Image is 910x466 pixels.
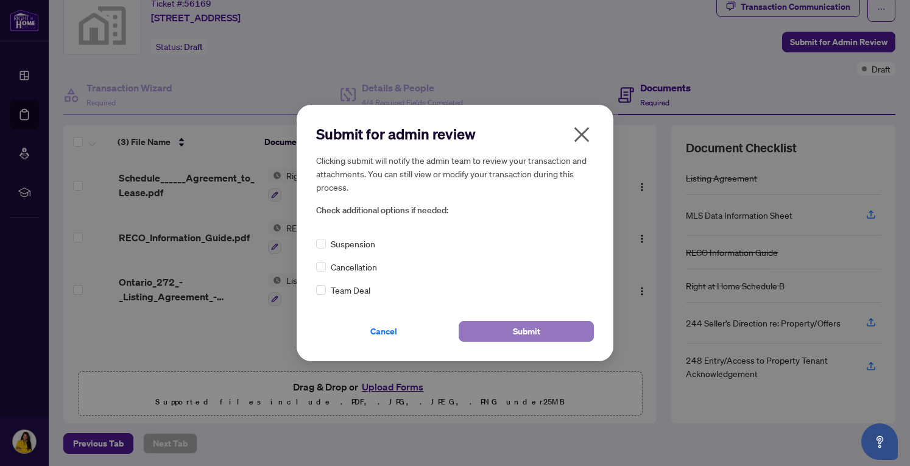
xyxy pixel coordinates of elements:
[316,321,451,342] button: Cancel
[861,423,898,460] button: Open asap
[331,237,375,250] span: Suspension
[316,203,594,217] span: Check additional options if needed:
[513,322,540,341] span: Submit
[331,283,370,297] span: Team Deal
[331,260,377,274] span: Cancellation
[572,125,591,144] span: close
[316,154,594,194] h5: Clicking submit will notify the admin team to review your transaction and attachments. You can st...
[370,322,397,341] span: Cancel
[316,124,594,144] h2: Submit for admin review
[459,321,594,342] button: Submit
